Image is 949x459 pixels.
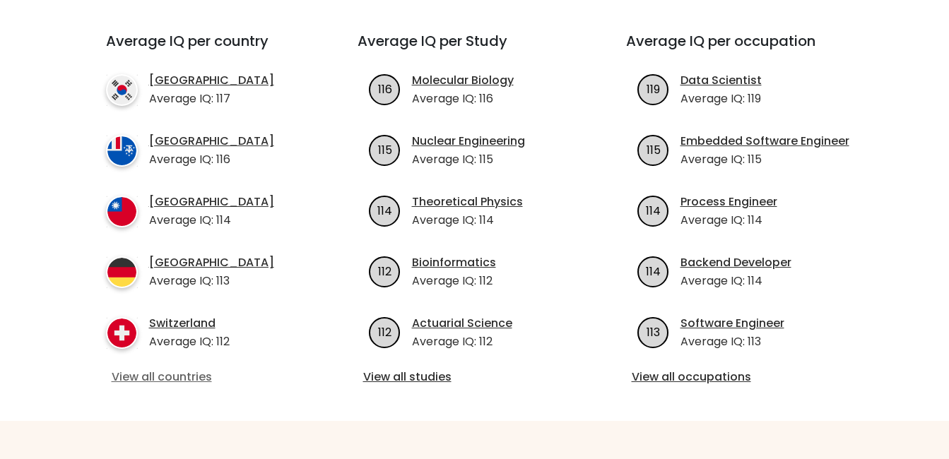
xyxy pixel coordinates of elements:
[680,273,791,290] p: Average IQ: 114
[680,133,849,150] a: Embedded Software Engineer
[377,202,392,218] text: 114
[680,212,777,229] p: Average IQ: 114
[378,323,391,340] text: 112
[358,32,592,66] h3: Average IQ per Study
[149,254,274,271] a: [GEOGRAPHIC_DATA]
[412,90,514,107] p: Average IQ: 116
[626,32,861,66] h3: Average IQ per occupation
[112,369,301,386] a: View all countries
[149,133,274,150] a: [GEOGRAPHIC_DATA]
[106,196,138,227] img: country
[680,254,791,271] a: Backend Developer
[646,141,660,157] text: 115
[149,72,274,89] a: [GEOGRAPHIC_DATA]
[412,212,523,229] p: Average IQ: 114
[149,315,230,332] a: Switzerland
[412,72,514,89] a: Molecular Biology
[680,72,762,89] a: Data Scientist
[412,273,496,290] p: Average IQ: 112
[106,135,138,167] img: country
[412,254,496,271] a: Bioinformatics
[632,369,855,386] a: View all occupations
[647,323,660,340] text: 113
[680,151,849,168] p: Average IQ: 115
[378,263,391,279] text: 112
[646,263,661,279] text: 114
[412,151,525,168] p: Average IQ: 115
[149,273,274,290] p: Average IQ: 113
[377,81,391,97] text: 116
[149,193,274,210] a: [GEOGRAPHIC_DATA]
[646,202,661,218] text: 114
[363,369,587,386] a: View all studies
[412,333,512,350] p: Average IQ: 112
[377,141,391,157] text: 115
[412,193,523,210] a: Theoretical Physics
[106,317,138,349] img: country
[680,193,777,210] a: Process Engineer
[412,133,525,150] a: Nuclear Engineering
[680,333,784,350] p: Average IQ: 113
[149,333,230,350] p: Average IQ: 112
[106,256,138,288] img: country
[647,81,660,97] text: 119
[680,315,784,332] a: Software Engineer
[106,74,138,106] img: country
[149,212,274,229] p: Average IQ: 114
[680,90,762,107] p: Average IQ: 119
[149,90,274,107] p: Average IQ: 117
[106,32,307,66] h3: Average IQ per country
[149,151,274,168] p: Average IQ: 116
[412,315,512,332] a: Actuarial Science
